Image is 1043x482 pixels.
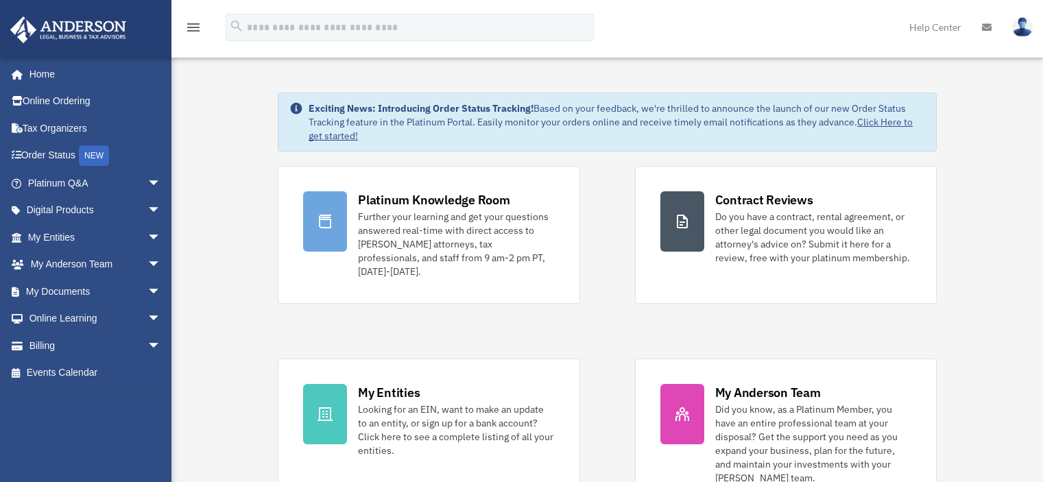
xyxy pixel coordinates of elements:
i: search [229,19,244,34]
div: My Anderson Team [715,384,821,401]
a: Platinum Q&Aarrow_drop_down [10,169,182,197]
div: NEW [79,145,109,166]
strong: Exciting News: Introducing Order Status Tracking! [309,102,534,115]
span: arrow_drop_down [147,197,175,225]
span: arrow_drop_down [147,169,175,197]
span: arrow_drop_down [147,251,175,279]
a: My Documentsarrow_drop_down [10,278,182,305]
div: Further your learning and get your questions answered real-time with direct access to [PERSON_NAM... [358,210,554,278]
a: Platinum Knowledge Room Further your learning and get your questions answered real-time with dire... [278,166,579,304]
span: arrow_drop_down [147,278,175,306]
a: Billingarrow_drop_down [10,332,182,359]
img: User Pic [1012,17,1033,37]
span: arrow_drop_down [147,305,175,333]
div: Do you have a contract, rental agreement, or other legal document you would like an attorney's ad... [715,210,911,265]
div: Platinum Knowledge Room [358,191,510,208]
span: arrow_drop_down [147,332,175,360]
div: Looking for an EIN, want to make an update to an entity, or sign up for a bank account? Click her... [358,402,554,457]
a: My Anderson Teamarrow_drop_down [10,251,182,278]
a: Click Here to get started! [309,116,913,142]
a: Home [10,60,175,88]
img: Anderson Advisors Platinum Portal [6,16,130,43]
div: Contract Reviews [715,191,813,208]
a: Online Ordering [10,88,182,115]
div: Based on your feedback, we're thrilled to announce the launch of our new Order Status Tracking fe... [309,101,925,143]
a: Tax Organizers [10,115,182,142]
a: My Entitiesarrow_drop_down [10,224,182,251]
i: menu [185,19,202,36]
span: arrow_drop_down [147,224,175,252]
a: Events Calendar [10,359,182,387]
a: Digital Productsarrow_drop_down [10,197,182,224]
a: Contract Reviews Do you have a contract, rental agreement, or other legal document you would like... [635,166,937,304]
a: menu [185,24,202,36]
a: Order StatusNEW [10,142,182,170]
a: Online Learningarrow_drop_down [10,305,182,333]
div: My Entities [358,384,420,401]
